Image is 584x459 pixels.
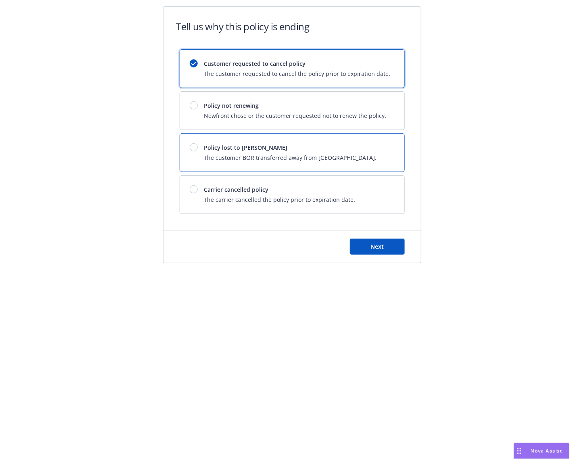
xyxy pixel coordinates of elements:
span: Carrier cancelled policy [204,185,356,194]
span: The customer requested to cancel the policy prior to expiration date. [204,69,391,78]
span: Customer requested to cancel policy [204,59,391,68]
span: Policy lost to [PERSON_NAME] [204,143,377,152]
h1: Tell us why this policy is ending [176,20,310,33]
button: Next [350,239,405,255]
span: Newfront chose or the customer requested not to renew the policy. [204,111,387,120]
button: Nova Assist [514,443,569,459]
span: Next [370,243,384,250]
span: The carrier cancelled the policy prior to expiration date. [204,195,356,204]
span: Policy not renewing [204,101,387,110]
div: Drag to move [514,443,524,459]
span: Nova Assist [531,447,563,454]
span: The customer BOR transferred away from [GEOGRAPHIC_DATA]. [204,153,377,162]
